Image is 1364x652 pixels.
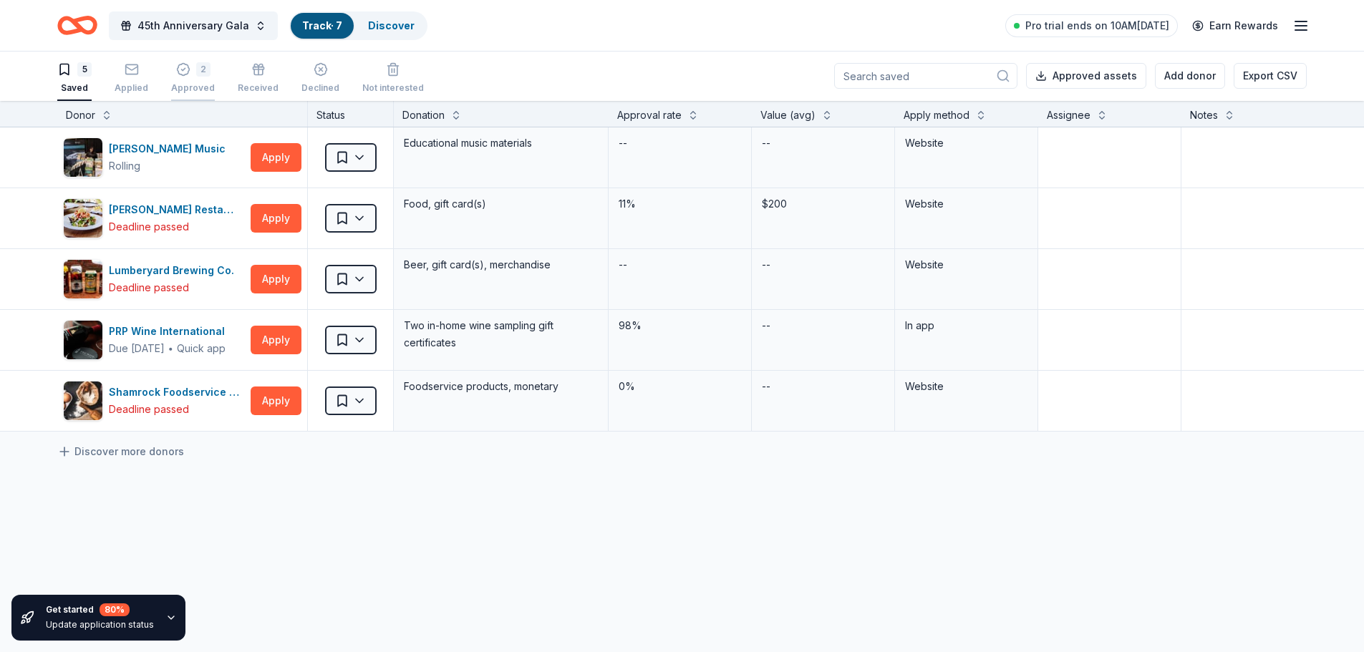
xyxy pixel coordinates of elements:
[57,9,97,42] a: Home
[617,376,743,396] div: 0%
[63,320,245,360] button: Image for PRP Wine InternationalPRP Wine InternationalDue [DATE]∙Quick app
[168,342,174,354] span: ∙
[402,376,599,396] div: Foodservice products, monetary
[368,19,415,31] a: Discover
[109,11,278,40] button: 45th Anniversary Gala
[238,82,279,94] div: Received
[57,57,92,101] button: 5Saved
[251,386,301,415] button: Apply
[301,57,339,101] button: Declined
[109,218,189,235] div: Deadline passed
[109,279,189,296] div: Deadline passed
[46,603,154,616] div: Get started
[238,57,279,101] button: Received
[834,63,1017,89] input: Search saved
[617,194,743,214] div: 11%
[362,82,424,94] div: Not interested
[402,194,599,214] div: Food, gift card(s)
[402,255,599,275] div: Beer, gift card(s), merchandise
[617,107,682,124] div: Approval rate
[617,133,629,153] div: --
[760,133,772,153] div: --
[171,82,215,94] div: Approved
[617,255,629,275] div: --
[617,316,743,336] div: 98%
[402,107,445,124] div: Donation
[64,260,102,298] img: Image for Lumberyard Brewing Co.
[904,107,969,124] div: Apply method
[760,316,772,336] div: --
[308,101,394,127] div: Status
[1025,17,1169,34] span: Pro trial ends on 10AM[DATE]
[63,198,245,238] button: Image for Cameron Mitchell Restaurants[PERSON_NAME] RestaurantsDeadline passed
[57,443,184,460] a: Discover more donors
[109,140,231,157] div: [PERSON_NAME] Music
[302,19,342,31] a: Track· 7
[1234,63,1307,89] button: Export CSV
[64,138,102,177] img: Image for Alfred Music
[251,326,301,354] button: Apply
[905,317,1027,334] div: In app
[905,256,1027,273] div: Website
[100,603,130,616] div: 80 %
[109,262,240,279] div: Lumberyard Brewing Co.
[63,137,245,177] button: Image for Alfred Music[PERSON_NAME] MusicRolling
[171,57,215,101] button: 2Approved
[1155,63,1225,89] button: Add donor
[905,135,1027,152] div: Website
[402,133,599,153] div: Educational music materials
[109,340,165,357] div: Due [DATE]
[109,157,140,175] div: Rolling
[760,194,886,214] div: $200
[137,17,249,34] span: 45th Anniversary Gala
[289,11,427,40] button: Track· 7Discover
[177,341,226,356] div: Quick app
[760,376,772,396] div: --
[1026,63,1146,89] button: Approved assets
[1190,107,1218,124] div: Notes
[109,401,189,418] div: Deadline passed
[63,381,245,421] button: Image for Shamrock Foodservice WarehouseShamrock Foodservice WarehouseDeadline passed
[109,384,245,401] div: Shamrock Foodservice Warehouse
[301,82,339,94] div: Declined
[1184,13,1287,39] a: Earn Rewards
[1005,14,1178,37] a: Pro trial ends on 10AM[DATE]
[46,619,154,631] div: Update application status
[905,195,1027,213] div: Website
[64,321,102,359] img: Image for PRP Wine International
[760,255,772,275] div: --
[115,82,148,94] div: Applied
[760,107,816,124] div: Value (avg)
[402,316,599,353] div: Two in-home wine sampling gift certificates
[63,259,245,299] button: Image for Lumberyard Brewing Co.Lumberyard Brewing Co.Deadline passed
[109,201,245,218] div: [PERSON_NAME] Restaurants
[196,62,211,77] div: 2
[77,62,92,77] div: 5
[64,199,102,238] img: Image for Cameron Mitchell Restaurants
[251,265,301,293] button: Apply
[251,143,301,172] button: Apply
[905,378,1027,395] div: Website
[1047,107,1090,124] div: Assignee
[109,323,231,340] div: PRP Wine International
[362,57,424,101] button: Not interested
[251,204,301,233] button: Apply
[115,57,148,101] button: Applied
[64,381,102,420] img: Image for Shamrock Foodservice Warehouse
[57,82,92,94] div: Saved
[66,107,95,124] div: Donor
